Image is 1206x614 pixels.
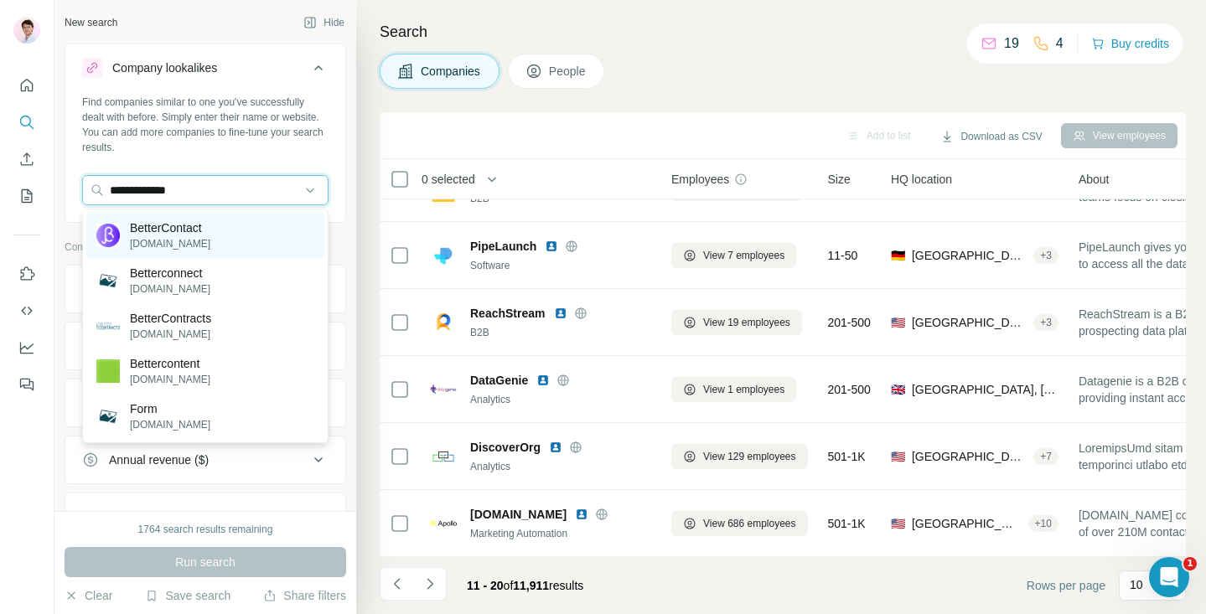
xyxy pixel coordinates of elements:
span: About [1079,171,1110,188]
p: BetterContact [130,219,210,236]
p: [DOMAIN_NAME] [130,417,210,432]
span: Rows per page [1027,577,1105,594]
span: 🇬🇧 [891,381,905,398]
span: 11-50 [828,247,858,264]
button: Download as CSV [929,124,1053,149]
div: Find companies similar to one you've successfully dealt with before. Simply enter their name or w... [82,95,329,155]
div: B2B [470,325,651,340]
div: Analytics [470,459,651,474]
p: [DOMAIN_NAME] [130,236,210,251]
h4: Search [380,20,1186,44]
div: + 10 [1028,516,1058,531]
div: Software [470,258,651,273]
button: Use Surfe on LinkedIn [13,259,40,289]
span: 201-500 [828,314,871,331]
span: of [504,579,514,592]
span: [GEOGRAPHIC_DATA], [GEOGRAPHIC_DATA] [912,247,1027,264]
button: Clear [65,587,112,604]
span: 501-1K [828,448,866,465]
span: [GEOGRAPHIC_DATA], [GEOGRAPHIC_DATA], [GEOGRAPHIC_DATA] [912,381,1058,398]
span: View 19 employees [703,315,790,330]
button: Navigate to next page [413,567,447,601]
button: Search [13,107,40,137]
span: 11 - 20 [467,579,504,592]
img: Logo of ReachStream [430,309,457,336]
button: Navigate to previous page [380,567,413,601]
div: + 7 [1033,449,1058,464]
p: Betterconnect [130,265,210,281]
button: View 19 employees [671,310,802,335]
button: Annual revenue ($) [65,440,345,480]
div: 1764 search results remaining [138,522,273,537]
button: Hide [292,10,356,35]
span: 1 [1183,557,1197,570]
p: BetterContracts [130,310,211,327]
span: View 7 employees [703,248,784,263]
button: Buy credits [1091,32,1169,55]
button: View 7 employees [671,243,796,268]
span: People [549,63,587,80]
div: Analytics [470,392,651,407]
span: 🇺🇸 [891,515,905,532]
img: BetterContact [96,224,120,247]
div: Marketing Automation [470,526,651,541]
span: [GEOGRAPHIC_DATA], [US_STATE] [912,314,1027,331]
span: View 1 employees [703,382,784,397]
button: View 129 employees [671,444,808,469]
span: [DOMAIN_NAME] [470,506,567,523]
img: Bettercontent [96,359,120,383]
span: results [467,579,583,592]
span: 🇺🇸 [891,314,905,331]
p: [DOMAIN_NAME] [130,281,210,297]
span: 🇺🇸 [891,448,905,465]
button: View 1 employees [671,377,796,402]
p: 4 [1056,34,1064,54]
img: Form [96,405,120,428]
img: Logo of PipeLaunch [430,242,457,269]
span: DataGenie [470,372,528,389]
button: View 686 employees [671,511,808,536]
button: Dashboard [13,333,40,363]
span: Employees [671,171,729,188]
span: HQ location [891,171,952,188]
span: ReachStream [470,305,546,322]
span: Companies [421,63,482,80]
p: Company information [65,240,346,255]
p: 19 [1004,34,1019,54]
button: Company [65,269,345,309]
span: [GEOGRAPHIC_DATA], [US_STATE] [912,515,1022,532]
p: Form [130,400,210,417]
img: LinkedIn logo [554,307,567,320]
button: HQ location [65,383,345,423]
img: LinkedIn logo [545,240,558,253]
button: Share filters [263,587,346,604]
button: Feedback [13,369,40,400]
button: Industry [65,326,345,366]
span: [GEOGRAPHIC_DATA], [US_STATE] [912,448,1027,465]
span: View 686 employees [703,516,796,531]
div: Employees (size) [109,508,199,525]
img: Avatar [13,17,40,44]
img: Logo of DataGenie [430,376,457,403]
div: + 3 [1033,315,1058,330]
span: 501-1K [828,515,866,532]
img: Logo of DiscoverOrg [430,443,457,470]
div: + 3 [1033,248,1058,263]
iframe: Intercom live chat [1149,557,1189,597]
p: Bettercontent [130,355,210,372]
img: Betterconnect [96,269,120,292]
div: Company lookalikes [112,59,217,76]
p: 10 [1130,576,1143,593]
button: Save search [145,587,230,604]
span: 11,911 [513,579,549,592]
span: Size [828,171,851,188]
img: LinkedIn logo [549,441,562,454]
div: Annual revenue ($) [109,451,209,468]
img: LinkedIn logo [575,508,588,521]
span: 🇩🇪 [891,247,905,264]
span: DiscoverOrg [470,439,541,456]
img: LinkedIn logo [536,374,550,387]
button: Employees (size) [65,497,345,537]
button: Use Surfe API [13,296,40,326]
div: New search [65,15,117,30]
